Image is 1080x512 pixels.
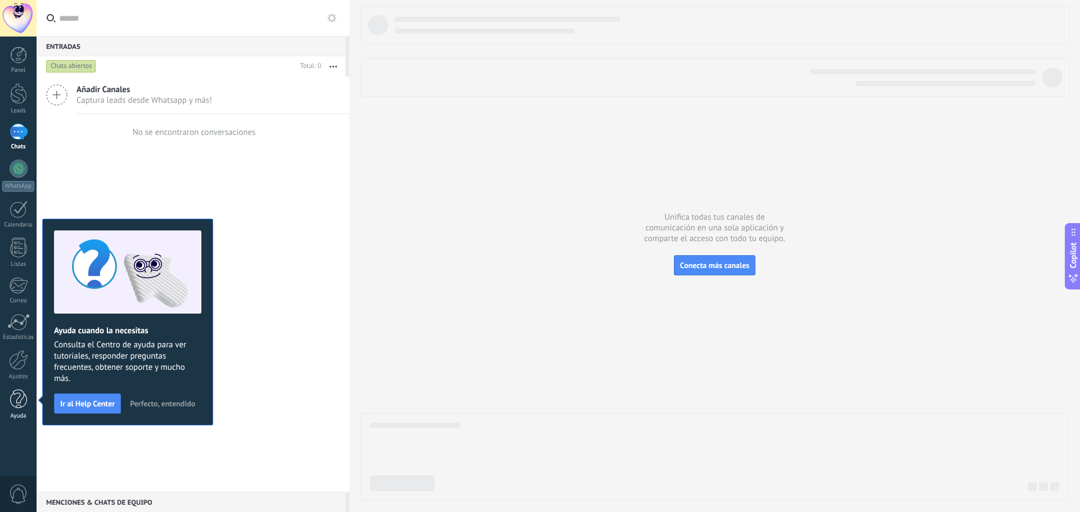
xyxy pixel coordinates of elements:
[2,67,35,74] div: Panel
[133,127,256,138] div: No se encontraron conversaciones
[60,400,115,407] span: Ir al Help Center
[76,84,212,95] span: Añadir Canales
[130,400,195,407] span: Perfecto, entendido
[2,334,35,341] div: Estadísticas
[2,143,35,151] div: Chats
[680,260,749,270] span: Conecta más canales
[674,255,755,275] button: Conecta más canales
[321,56,345,76] button: Más
[46,60,96,73] div: Chats abiertos
[2,261,35,268] div: Listas
[76,95,212,106] span: Captura leads desde Whatsapp y más!
[37,36,345,56] div: Entradas
[296,61,321,72] div: Total: 0
[2,413,35,420] div: Ayuda
[54,339,201,384] span: Consulta el Centro de ayuda para ver tutoriales, responder preguntas frecuentes, obtener soporte ...
[2,107,35,115] div: Leads
[37,492,345,512] div: Menciones & Chats de equipo
[2,373,35,380] div: Ajustes
[54,393,121,414] button: Ir al Help Center
[1068,242,1079,268] span: Copilot
[54,325,201,336] h2: Ayuda cuando la necesitas
[2,181,34,192] div: WhatsApp
[2,297,35,305] div: Correo
[125,395,200,412] button: Perfecto, entendido
[2,221,35,229] div: Calendario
